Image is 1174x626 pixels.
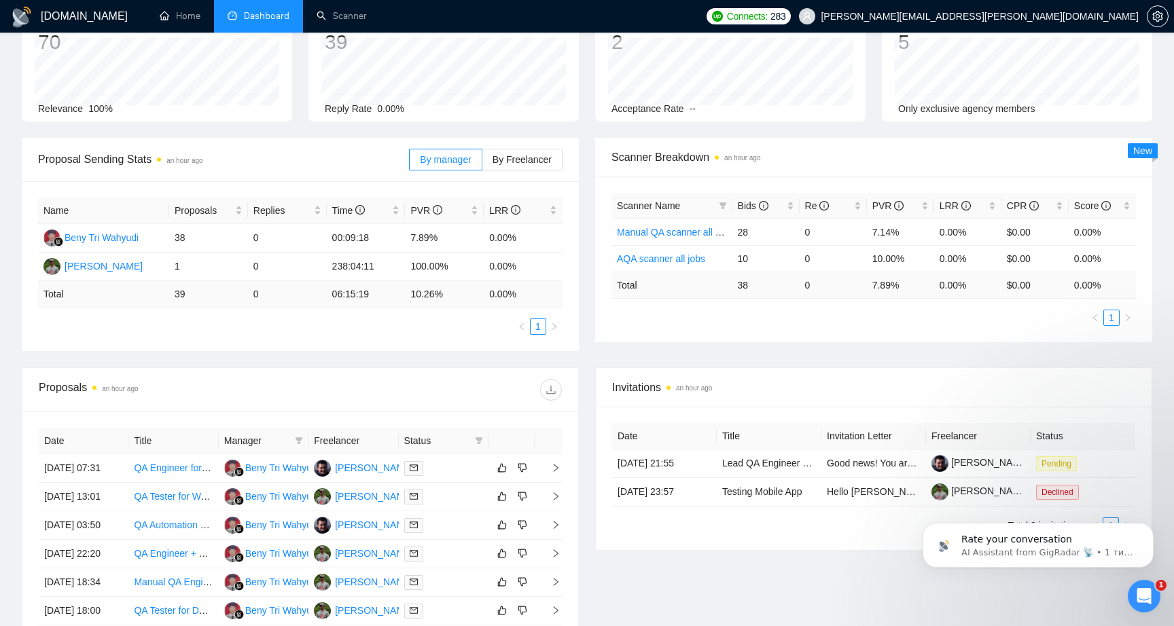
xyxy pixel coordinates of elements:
[1036,458,1082,468] a: Pending
[493,154,552,165] span: By Freelancer
[724,154,760,162] time: an hour ago
[292,430,306,451] span: filter
[719,202,727,210] span: filter
[169,281,248,308] td: 39
[867,272,934,298] td: 7.89 %
[224,490,319,501] a: BTBeny Tri Wahyudi
[1001,272,1069,298] td: $ 0.00
[245,517,319,532] div: Beny Tri Wahyudi
[1148,11,1168,22] span: setting
[1074,200,1111,211] span: Score
[234,610,244,619] img: gigradar-bm.png
[234,581,244,591] img: gigradar-bm.png
[335,460,413,475] div: [PERSON_NAME]
[484,253,563,281] td: 0.00%
[405,224,484,253] td: 7.89%
[308,428,398,454] th: Freelancer
[54,237,63,246] img: gigradar-bm.png
[1133,145,1152,156] span: New
[355,205,365,215] span: info-circle
[722,486,802,497] a: Testing Mobile App
[335,603,413,618] div: [PERSON_NAME]
[244,10,289,22] span: Dashboard
[514,602,531,619] button: dislike
[1007,200,1039,211] span: CPR
[39,540,128,568] td: [DATE] 22:20
[327,281,406,308] td: 06:15:19
[410,464,418,472] span: mail
[39,568,128,597] td: [DATE] 18:34
[514,318,530,335] button: left
[224,462,319,473] a: BTBeny Tri Wahyudi
[540,520,561,530] span: right
[540,577,561,587] span: right
[65,259,143,274] div: [PERSON_NAME]
[1069,272,1136,298] td: 0.00 %
[802,12,812,21] span: user
[484,281,563,308] td: 0.00 %
[128,597,218,625] td: QA Tester for Debugging and Jira Ticket Creation
[722,458,901,468] a: Lead QA Engineer – Automation & Manual
[1036,456,1077,471] span: Pending
[712,11,723,22] img: upwork-logo.png
[494,545,510,561] button: like
[1001,219,1069,245] td: $0.00
[134,491,457,502] a: QA Tester for Web & Mobile App (Manual Testing) – Ongoing Freelance Role
[314,602,331,619] img: OD
[770,9,785,24] span: 283
[169,253,248,281] td: 1
[1031,423,1135,449] th: Status
[128,568,218,597] td: Manual QA Engineer (BlueChew Funnel)
[514,545,531,561] button: dislike
[497,548,507,559] span: like
[314,488,331,505] img: OD
[472,430,486,451] span: filter
[494,488,510,504] button: like
[1001,245,1069,272] td: $0.00
[102,385,138,392] time: an hour ago
[248,198,327,224] th: Replies
[332,205,365,216] span: Time
[410,578,418,586] span: mail
[530,318,546,335] li: 1
[134,519,376,530] a: QA Automation Engineer for HIPAA Compliant Application
[867,245,934,272] td: 10.00%
[717,478,821,507] td: Testing Mobile App
[224,574,241,591] img: BT
[821,423,926,449] th: Invitation Letter
[128,540,218,568] td: QA Engineer + Full-Stack Fixer (React, Supabase, Stripe, Lovable.dev)
[39,428,128,454] th: Date
[717,423,821,449] th: Title
[234,496,244,505] img: gigradar-bm.png
[732,272,800,298] td: 38
[224,433,289,448] span: Manager
[295,437,303,445] span: filter
[1147,11,1169,22] a: setting
[314,460,331,477] img: YP
[335,574,413,589] div: [PERSON_NAME]
[43,260,143,271] a: OD[PERSON_NAME]
[38,103,83,114] span: Relevance
[38,198,169,224] th: Name
[234,467,244,477] img: gigradar-bm.png
[39,483,128,511] td: [DATE] 13:01
[497,519,507,530] span: like
[433,205,442,215] span: info-circle
[314,604,413,615] a: OD[PERSON_NAME]
[494,517,510,533] button: like
[931,485,1029,496] a: [PERSON_NAME]
[224,488,241,505] img: BT
[531,319,546,334] a: 1
[514,488,531,504] button: dislike
[518,491,527,502] span: dislike
[475,437,483,445] span: filter
[898,103,1035,114] span: Only exclusive agency members
[867,219,934,245] td: 7.14%
[612,379,1135,396] span: Invitations
[497,605,507,616] span: like
[518,519,527,530] span: dislike
[540,549,561,558] span: right
[738,200,768,211] span: Bids
[902,494,1174,589] iframe: Intercom notifications повідомлення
